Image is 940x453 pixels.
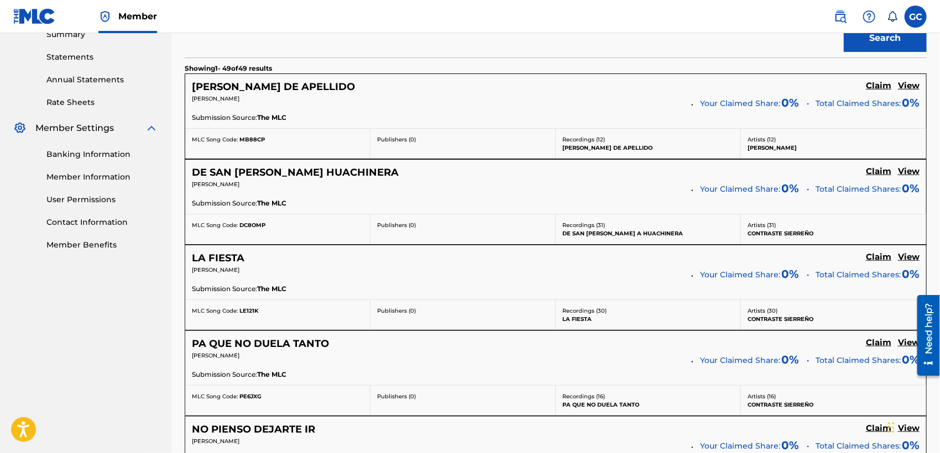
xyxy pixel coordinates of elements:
[192,370,257,380] span: Submission Source:
[887,11,898,22] div: Notifications
[13,8,56,24] img: MLC Logo
[898,338,920,350] a: View
[748,315,920,323] p: CONTRASTE SIERREÑO
[192,136,238,143] span: MLC Song Code:
[902,266,920,282] span: 0%
[748,135,920,144] p: Artists ( 12 )
[239,136,265,143] span: MB88CP
[781,94,799,111] span: 0 %
[898,252,920,262] h5: View
[46,239,158,251] a: Member Benefits
[898,81,920,93] a: View
[239,222,265,229] span: DC8OMP
[35,122,114,135] span: Member Settings
[192,113,257,123] span: Submission Source:
[257,370,286,380] span: The MLC
[748,307,920,315] p: Artists ( 30 )
[145,122,158,135] img: expand
[46,74,158,86] a: Annual Statements
[902,94,920,111] span: 0%
[192,222,238,229] span: MLC Song Code:
[239,393,262,400] span: PE6JXG
[700,355,780,366] span: Your Claimed Share:
[46,149,158,160] a: Banking Information
[748,221,920,229] p: Artists ( 31 )
[98,10,112,23] img: Top Rightsholder
[885,400,940,453] iframe: Chat Widget
[192,81,355,93] h5: MONTAÑO DE APELLIDO
[46,194,158,206] a: User Permissions
[858,6,880,28] div: Help
[700,269,780,281] span: Your Claimed Share:
[257,113,286,123] span: The MLC
[562,144,734,152] p: [PERSON_NAME] DE APELLIDO
[192,338,329,350] h5: PA QUE NO DUELA TANTO
[118,10,157,23] span: Member
[700,440,780,452] span: Your Claimed Share:
[192,95,239,102] span: [PERSON_NAME]
[377,307,549,315] p: Publishers ( 0 )
[866,338,891,348] h5: Claim
[898,166,920,177] h5: View
[562,221,734,229] p: Recordings ( 31 )
[562,135,734,144] p: Recordings ( 12 )
[700,183,780,195] span: Your Claimed Share:
[192,198,257,208] span: Submission Source:
[46,171,158,183] a: Member Information
[192,393,238,400] span: MLC Song Code:
[866,423,891,434] h5: Claim
[898,338,920,348] h5: View
[700,98,780,109] span: Your Claimed Share:
[239,307,258,314] span: LE121K
[257,198,286,208] span: The MLC
[781,266,799,282] span: 0 %
[257,284,286,294] span: The MLC
[46,51,158,63] a: Statements
[192,438,239,445] span: [PERSON_NAME]
[46,29,158,40] a: Summary
[898,252,920,264] a: View
[748,401,920,409] p: CONTRASTE SIERREÑO
[748,144,920,152] p: [PERSON_NAME]
[377,135,549,144] p: Publishers ( 0 )
[816,355,901,366] span: Total Claimed Shares:
[898,166,920,178] a: View
[816,440,901,452] span: Total Claimed Shares:
[781,351,799,368] span: 0 %
[748,229,920,238] p: CONTRASTE SIERREÑO
[562,307,734,315] p: Recordings ( 30 )
[192,352,239,359] span: [PERSON_NAME]
[192,252,244,265] h5: LA FIESTA
[192,166,399,179] h5: DE SAN LUISA HUACHINERA
[863,10,876,23] img: help
[185,64,272,73] p: Showing 1 - 49 of 49 results
[866,81,891,91] h5: Claim
[562,315,734,323] p: LA FIESTA
[562,401,734,409] p: PA QUE NO DUELA TANTO
[902,180,920,197] span: 0%
[748,392,920,401] p: Artists ( 16 )
[834,10,847,23] img: search
[562,392,734,401] p: Recordings ( 16 )
[902,351,920,368] span: 0%
[905,6,927,28] div: User Menu
[192,423,315,436] h5: NO PIENSO DEJARTE IR
[898,81,920,91] h5: View
[562,229,734,238] p: DE SAN [PERSON_NAME] A HUACHINERA
[46,217,158,228] a: Contact Information
[866,166,891,177] h5: Claim
[816,269,901,281] span: Total Claimed Shares:
[377,392,549,401] p: Publishers ( 0 )
[192,181,239,188] span: [PERSON_NAME]
[885,400,940,453] div: Widget de chat
[781,180,799,197] span: 0 %
[866,252,891,262] h5: Claim
[816,183,901,195] span: Total Claimed Shares:
[829,6,852,28] a: Public Search
[192,284,257,294] span: Submission Source:
[13,122,27,135] img: Member Settings
[192,307,238,314] span: MLC Song Code:
[192,266,239,273] span: [PERSON_NAME]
